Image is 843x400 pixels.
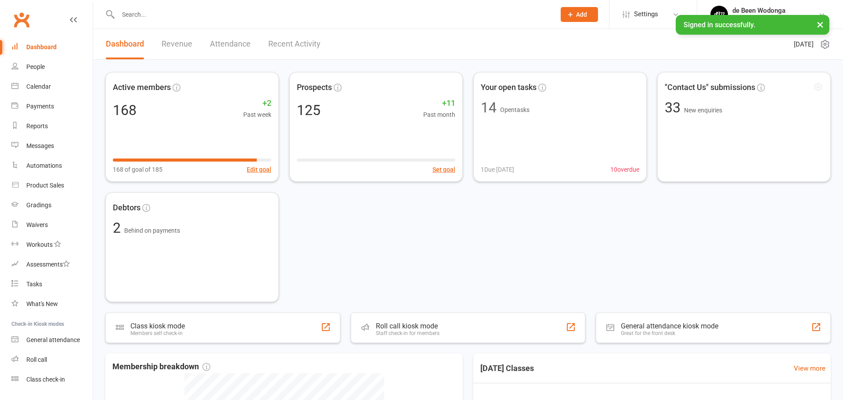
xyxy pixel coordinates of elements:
div: de Been Wodonga [732,7,818,14]
div: Workouts [26,241,53,248]
button: Add [561,7,598,22]
a: What's New [11,294,93,314]
span: Active members [113,81,171,94]
a: Payments [11,97,93,116]
div: Automations [26,162,62,169]
div: Dashboard [26,43,57,50]
span: Signed in successfully. [684,21,755,29]
div: Class kiosk mode [130,322,185,330]
div: Product Sales [26,182,64,189]
a: Messages [11,136,93,156]
span: +11 [423,97,455,110]
span: Past week [243,110,271,119]
div: Roll call kiosk mode [376,322,440,330]
div: 14 [481,101,497,115]
a: Product Sales [11,176,93,195]
input: Search... [115,8,549,21]
button: × [812,15,828,34]
span: +2 [243,97,271,110]
div: General attendance kiosk mode [621,322,718,330]
div: What's New [26,300,58,307]
a: Recent Activity [268,29,321,59]
span: New enquiries [684,107,722,114]
span: 2 [113,220,124,236]
div: Tasks [26,281,42,288]
a: Dashboard [106,29,144,59]
div: Gradings [26,202,51,209]
a: Clubworx [11,9,32,31]
span: 168 of goal of 185 [113,165,162,174]
h3: [DATE] Classes [473,360,541,376]
span: Add [576,11,587,18]
a: Revenue [162,29,192,59]
span: Membership breakdown [112,360,210,373]
a: Roll call [11,350,93,370]
div: Members self check-in [130,330,185,336]
span: Your open tasks [481,81,537,94]
span: Settings [634,4,658,24]
div: Reports [26,123,48,130]
div: Assessments [26,261,70,268]
a: Gradings [11,195,93,215]
span: Past month [423,110,455,119]
span: [DATE] [794,39,814,50]
span: 1 Due [DATE] [481,165,514,174]
span: Behind on payments [124,227,180,234]
span: 33 [665,99,684,116]
a: Calendar [11,77,93,97]
a: Class kiosk mode [11,370,93,389]
div: Messages [26,142,54,149]
a: Tasks [11,274,93,294]
a: Assessments [11,255,93,274]
a: Reports [11,116,93,136]
a: View more [794,363,825,374]
a: People [11,57,93,77]
a: Workouts [11,235,93,255]
span: "Contact Us" submissions [665,81,755,94]
span: Prospects [297,81,332,94]
div: People [26,63,45,70]
a: Waivers [11,215,93,235]
button: Edit goal [247,165,271,174]
span: Debtors [113,202,140,214]
button: Set goal [432,165,455,174]
img: thumb_image1710905826.png [710,6,728,23]
div: Staff check-in for members [376,330,440,336]
a: Dashboard [11,37,93,57]
span: Open tasks [500,106,530,113]
div: General attendance [26,336,80,343]
a: Automations [11,156,93,176]
div: Calendar [26,83,51,90]
div: Waivers [26,221,48,228]
div: Roll call [26,356,47,363]
div: Great for the front desk [621,330,718,336]
div: 125 [297,103,321,117]
div: de Been 100% [PERSON_NAME] [732,14,818,22]
div: 168 [113,103,137,117]
span: 10 overdue [610,165,639,174]
div: Class check-in [26,376,65,383]
a: General attendance kiosk mode [11,330,93,350]
a: Attendance [210,29,251,59]
div: Payments [26,103,54,110]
